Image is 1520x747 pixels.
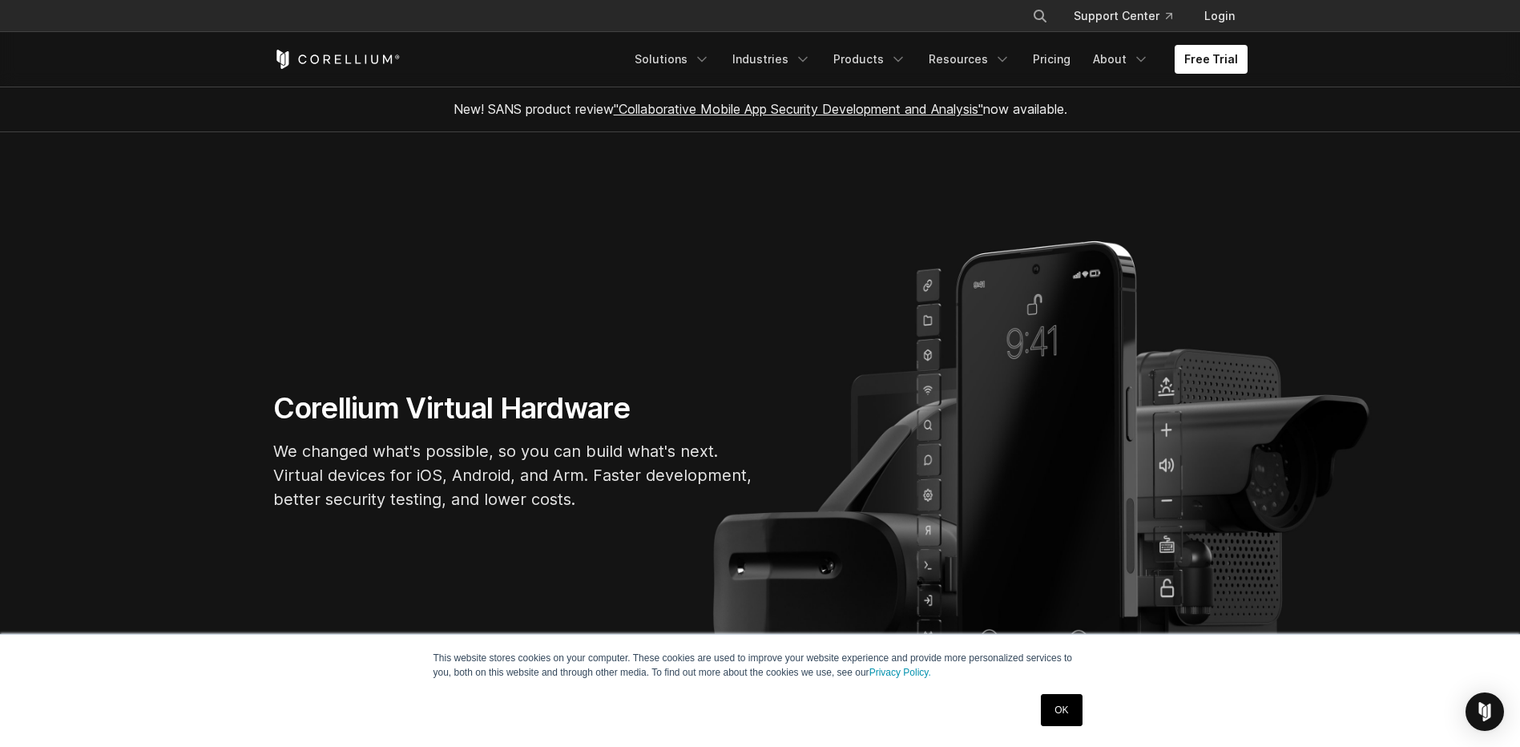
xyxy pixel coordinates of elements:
[824,45,916,74] a: Products
[1041,694,1082,726] a: OK
[273,50,401,69] a: Corellium Home
[625,45,1248,74] div: Navigation Menu
[1013,2,1248,30] div: Navigation Menu
[1026,2,1054,30] button: Search
[1023,45,1080,74] a: Pricing
[1175,45,1248,74] a: Free Trial
[433,651,1087,680] p: This website stores cookies on your computer. These cookies are used to improve your website expe...
[454,101,1067,117] span: New! SANS product review now available.
[1061,2,1185,30] a: Support Center
[919,45,1020,74] a: Resources
[723,45,820,74] a: Industries
[625,45,720,74] a: Solutions
[1083,45,1159,74] a: About
[273,390,754,426] h1: Corellium Virtual Hardware
[1191,2,1248,30] a: Login
[1466,692,1504,731] div: Open Intercom Messenger
[614,101,983,117] a: "Collaborative Mobile App Security Development and Analysis"
[869,667,931,678] a: Privacy Policy.
[273,439,754,511] p: We changed what's possible, so you can build what's next. Virtual devices for iOS, Android, and A...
